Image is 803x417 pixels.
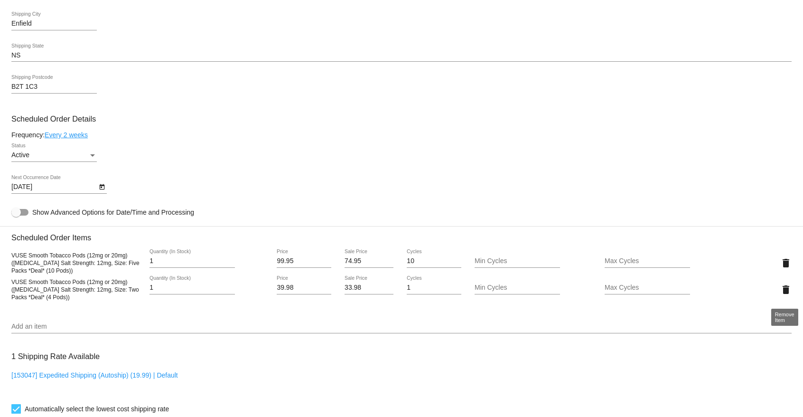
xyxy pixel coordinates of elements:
h3: Scheduled Order Details [11,114,792,123]
input: Cycles [407,284,461,292]
span: VUSE Smooth Tobacco Pods (12mg or 20mg) ([MEDICAL_DATA] Salt Strength: 12mg, Size: Two Packs *Dea... [11,279,139,301]
input: Shipping Postcode [11,83,97,91]
mat-icon: delete [780,257,792,269]
input: Price [277,257,331,265]
a: [153047] Expedited Shipping (Autoship) (19.99) | Default [11,371,178,379]
h3: Scheduled Order Items [11,226,792,242]
input: Max Cycles [605,257,690,265]
input: Add an item [11,323,792,331]
span: Show Advanced Options for Date/Time and Processing [32,208,194,217]
h3: 1 Shipping Rate Available [11,346,100,367]
input: Cycles [407,257,461,265]
input: Sale Price [345,257,393,265]
span: Automatically select the lowest cost shipping rate [25,403,169,415]
span: VUSE Smooth Tobacco Pods (12mg or 20mg) ([MEDICAL_DATA] Salt Strength: 12mg, Size: Five Packs *De... [11,252,140,274]
input: Min Cycles [475,257,560,265]
input: Quantity (In Stock) [149,284,235,292]
input: Shipping State [11,52,792,59]
input: Sale Price [345,284,393,292]
input: Price [277,284,331,292]
span: Active [11,151,29,159]
mat-icon: delete [780,284,792,295]
a: Every 2 weeks [45,131,88,139]
button: Open calendar [97,181,107,191]
input: Next Occurrence Date [11,183,97,191]
input: Min Cycles [475,284,560,292]
input: Quantity (In Stock) [149,257,235,265]
mat-select: Status [11,152,97,159]
input: Shipping City [11,20,97,28]
input: Max Cycles [605,284,690,292]
div: Frequency: [11,131,792,139]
